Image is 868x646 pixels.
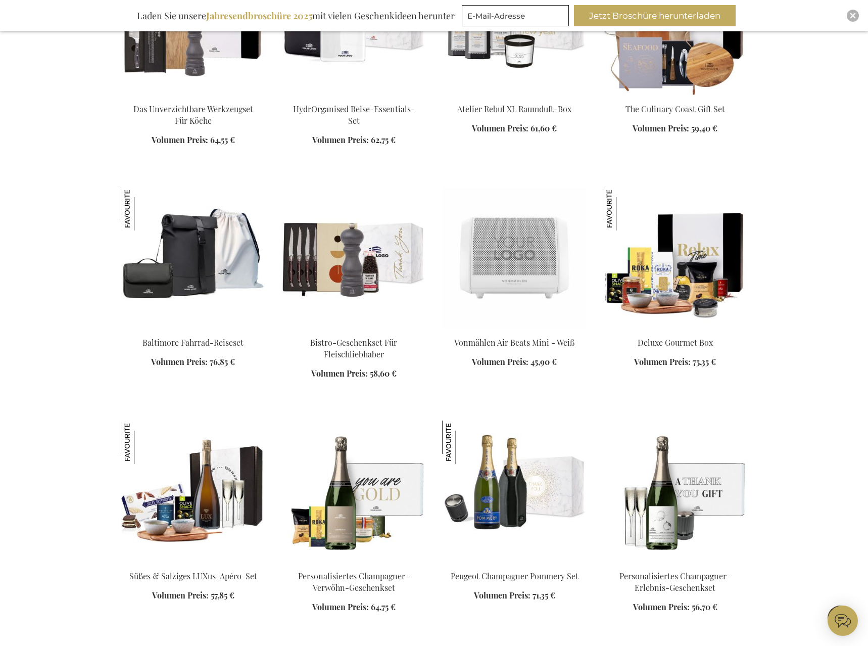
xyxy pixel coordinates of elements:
[474,590,531,601] span: Volumen Preis:
[281,558,426,568] a: Personalisiertes Champagner-Verwöhn-Geschenkset
[281,187,426,329] img: Bistro-Geschenkset Für Fleischliebhaber
[633,123,717,134] a: Volumen Preis: 59,40 €
[603,558,747,568] a: Personalisiertes Champagner-Erlebnis-Geschenkset
[457,104,571,114] a: Atelier Rebul XL Raumduft-Box
[603,421,747,562] img: Personalisiertes Champagner-Erlebnis-Geschenkset
[311,368,397,380] a: Volumen Preis: 58,60 €
[472,356,528,367] span: Volumen Preis:
[293,104,415,126] a: HydrOrganised Reise-Essentials-Set
[210,356,235,367] span: 76,85 €
[691,123,717,133] span: 59,40 €
[638,337,713,348] a: Deluxe Gourmet Box
[531,356,557,367] span: 45,90 €
[850,13,856,19] img: Close
[462,5,572,29] form: marketing offers and promotions
[129,571,257,581] a: Süßes & Salziges LUXus-Apéro-Set
[633,602,690,612] span: Volumen Preis:
[692,602,717,612] span: 56,70 €
[462,5,569,26] input: E-Mail-Adresse
[633,123,689,133] span: Volumen Preis:
[633,602,717,613] a: Volumen Preis: 56,70 €
[472,356,557,368] a: Volumen Preis: 45,90 €
[310,337,397,359] a: Bistro-Geschenkset Für Fleischliebhaber
[142,337,244,348] a: Baltimore Fahrrad-Reiseset
[442,91,587,101] a: Atelier Rebul XL Home Fragrance Box Atelier Rebul XL Raumduft-Box
[603,187,747,329] img: ARCA-20055
[371,602,396,612] span: 64,75 €
[210,134,235,145] span: 64,55 €
[298,571,409,593] a: Personalisiertes Champagner-Verwöhn-Geschenkset
[531,123,557,133] span: 61,60 €
[152,134,235,146] a: Volumen Preis: 64,55 €
[442,558,587,568] a: Peugeot Champagne Pommery Set Peugeot Champagner Pommery Set
[847,10,859,22] div: Close
[472,123,557,134] a: Volumen Preis: 61,60 €
[152,590,209,601] span: Volumen Preis:
[151,356,208,367] span: Volumen Preis:
[603,91,747,101] a: The Culinary Coast Gift Set
[442,187,587,329] img: Vonmahlen Air Beats Mini
[121,325,265,334] a: Baltimore Bike Travel Set Baltimore Fahrrad-Reiseset
[312,134,369,145] span: Volumen Preis:
[121,187,265,329] img: Baltimore Bike Travel Set
[132,5,459,26] div: Laden Sie unsere mit vielen Geschenkideen herunter
[474,590,555,602] a: Volumen Preis: 71,35 €
[619,571,731,593] a: Personalisiertes Champagner-Erlebnis-Geschenkset
[533,590,555,601] span: 71,35 €
[312,602,369,612] span: Volumen Preis:
[121,558,265,568] a: Sweet & Salty LUXury Apéro Set Süßes & Salziges LUXus-Apéro-Set
[121,421,164,464] img: Süßes & Salziges LUXus-Apéro-Set
[121,91,265,101] a: Das Unverzichtbare Werkzeugset Für Köche
[152,590,234,602] a: Volumen Preis: 57,85 €
[211,590,234,601] span: 57,85 €
[472,123,528,133] span: Volumen Preis:
[574,5,736,26] button: Jetzt Broschüre herunterladen
[442,421,587,562] img: Peugeot Champagne Pommery Set
[281,421,426,562] img: Personalisiertes Champagner-Verwöhn-Geschenkset
[281,325,426,334] a: Bistro-Geschenkset Für Fleischliebhaber
[634,356,716,368] a: Volumen Preis: 75,35 €
[311,368,368,379] span: Volumen Preis:
[121,187,164,230] img: Baltimore Fahrrad-Reiseset
[442,325,587,334] a: Vonmahlen Air Beats Mini
[451,571,578,581] a: Peugeot Champagner Pommery Set
[442,421,486,464] img: Peugeot Champagner Pommery Set
[370,368,397,379] span: 58,60 €
[312,134,396,146] a: Volumen Preis: 62,75 €
[133,104,253,126] a: Das Unverzichtbare Werkzeugset Für Köche
[603,325,747,334] a: ARCA-20055 Deluxe Gourmet Box
[152,134,208,145] span: Volumen Preis:
[151,356,235,368] a: Volumen Preis: 76,85 €
[371,134,396,145] span: 62,75 €
[121,421,265,562] img: Sweet & Salty LUXury Apéro Set
[634,356,691,367] span: Volumen Preis:
[625,104,725,114] a: The Culinary Coast Gift Set
[206,10,312,22] b: Jahresendbroschüre 2025
[454,337,574,348] a: Vonmählen Air Beats Mini - Weiß
[603,187,646,230] img: Deluxe Gourmet Box
[828,606,858,636] iframe: belco-activator-frame
[312,602,396,613] a: Volumen Preis: 64,75 €
[693,356,716,367] span: 75,35 €
[281,91,426,101] a: HydrOrganised Travel Essentials Set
